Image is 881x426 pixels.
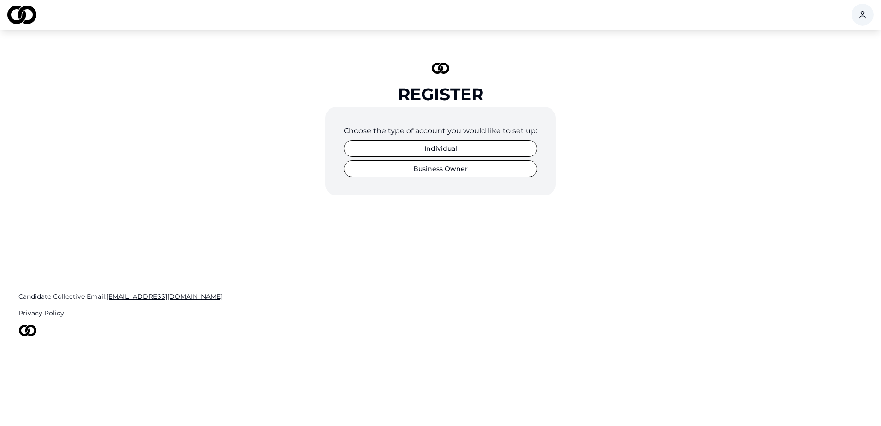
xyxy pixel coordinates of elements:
img: logo [7,6,36,24]
a: Privacy Policy [18,308,863,318]
span: [EMAIL_ADDRESS][DOMAIN_NAME] [106,292,223,301]
a: Candidate Collective Email:[EMAIL_ADDRESS][DOMAIN_NAME] [18,292,863,301]
button: Individual [344,140,537,157]
div: Choose the type of account you would like to set up: [344,125,537,136]
img: logo [432,63,449,74]
button: Business Owner [344,160,537,177]
img: logo [18,325,37,336]
div: Register [398,85,483,103]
